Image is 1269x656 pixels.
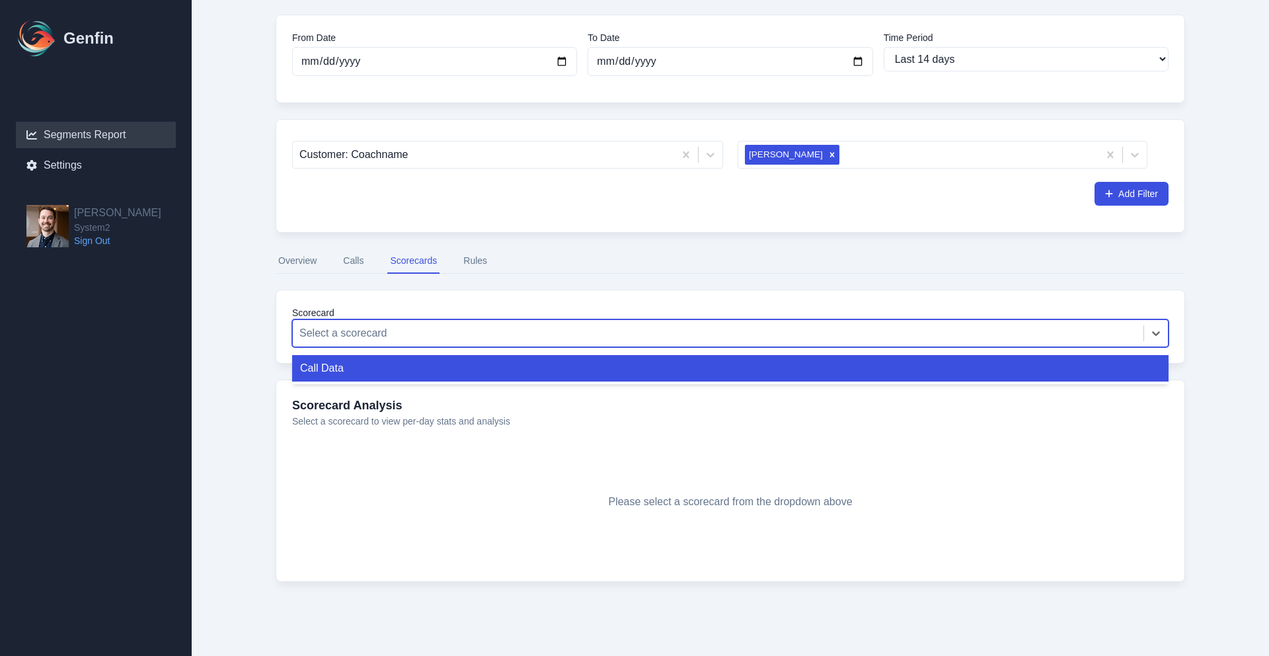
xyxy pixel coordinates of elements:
[74,205,161,221] h2: [PERSON_NAME]
[292,415,1169,428] p: Select a scorecard to view per-day stats and analysis
[461,249,490,274] button: Rules
[387,249,440,274] button: Scorecards
[884,31,1169,44] label: Time Period
[292,396,1169,415] h4: Scorecard Analysis
[26,205,69,247] img: Jordan Stamman
[16,152,176,179] a: Settings
[745,145,825,165] div: [PERSON_NAME]
[74,234,161,247] a: Sign Out
[292,306,1169,319] label: Scorecard
[16,17,58,60] img: Logo
[825,145,839,165] div: Remove Desiree Schnell
[276,249,319,274] button: Overview
[608,494,852,510] p: Please select a scorecard from the dropdown above
[292,355,1169,382] div: Call Data
[74,221,161,234] span: System2
[292,31,577,44] label: From Date
[1095,182,1169,206] button: Add Filter
[63,28,114,49] h1: Genfin
[16,122,176,148] a: Segments Report
[588,31,872,44] label: To Date
[340,249,366,274] button: Calls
